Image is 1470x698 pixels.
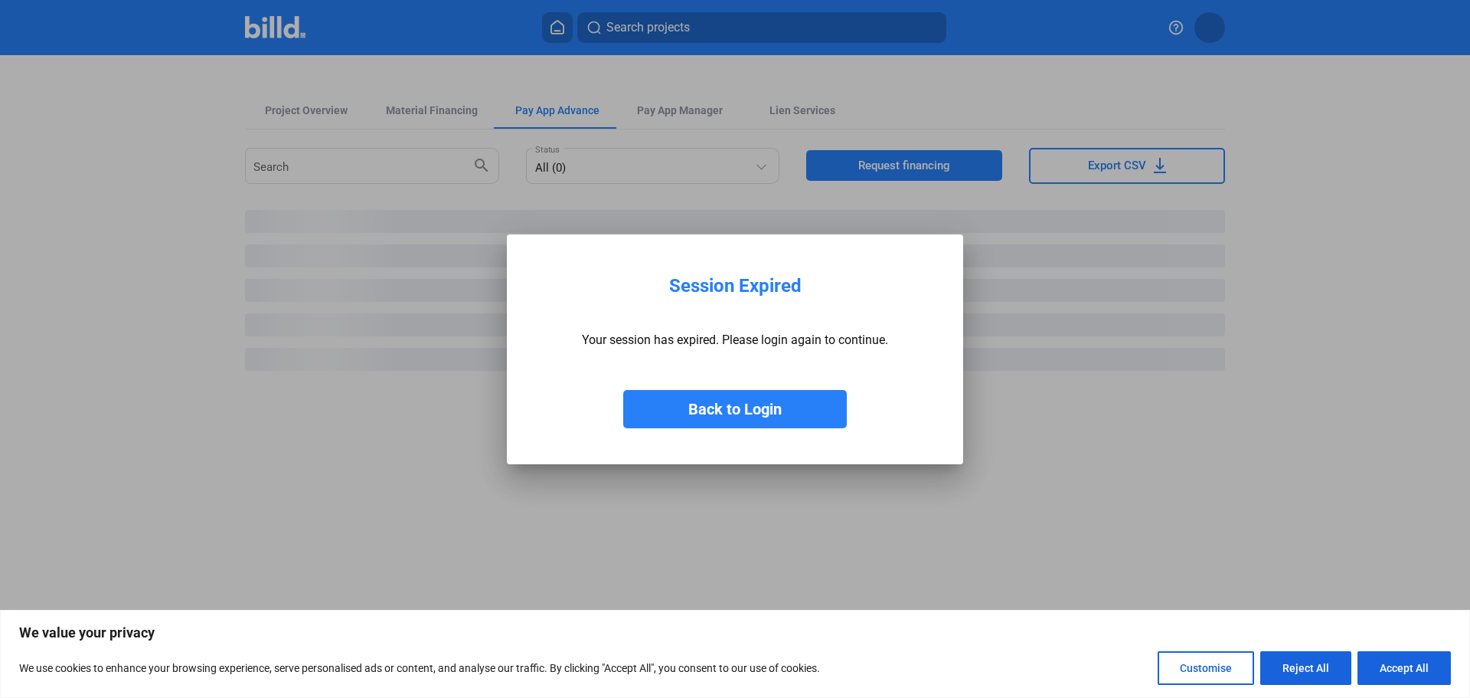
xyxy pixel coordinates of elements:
button: Back to Login [623,390,847,428]
button: Customise [1158,651,1254,685]
p: Your session has expired. Please login again to continue. [582,333,888,347]
button: Reject All [1260,651,1351,685]
p: We value your privacy [19,624,1451,642]
div: Session Expired [669,275,802,297]
p: We use cookies to enhance your browsing experience, serve personalised ads or content, and analys... [19,659,820,677]
button: Accept All [1357,651,1451,685]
